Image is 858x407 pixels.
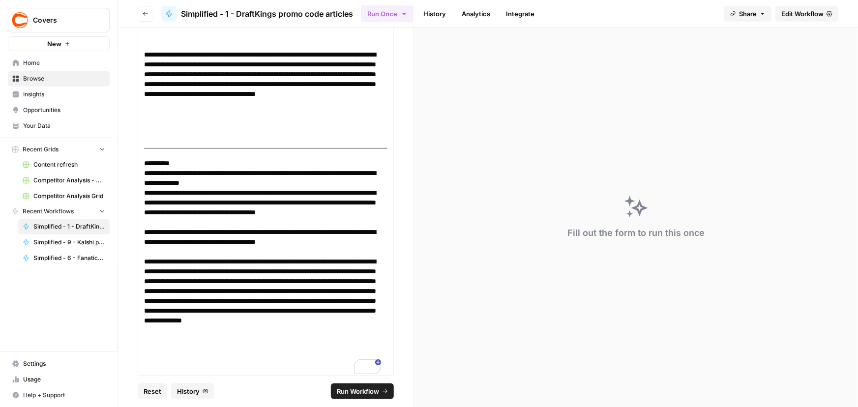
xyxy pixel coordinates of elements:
[23,359,105,368] span: Settings
[8,87,110,102] a: Insights
[775,6,838,22] a: Edit Workflow
[500,6,540,22] a: Integrate
[337,386,379,396] span: Run Workflow
[171,383,214,399] button: History
[739,9,757,19] span: Share
[8,142,110,157] button: Recent Grids
[8,372,110,387] a: Usage
[23,74,105,83] span: Browse
[23,145,59,154] span: Recent Grids
[23,58,105,67] span: Home
[47,39,61,49] span: New
[144,386,161,396] span: Reset
[138,383,167,399] button: Reset
[8,36,110,51] button: New
[33,160,105,169] span: Content refresh
[33,238,105,247] span: Simplified - 9 - Kalshi promo code articles
[8,102,110,118] a: Opportunities
[456,6,496,22] a: Analytics
[18,188,110,204] a: Competitor Analysis Grid
[8,356,110,372] a: Settings
[18,173,110,188] a: Competitor Analysis - URL Specific Grid
[181,8,353,20] span: Simplified - 1 - DraftKings promo code articles
[724,6,771,22] button: Share
[33,15,92,25] span: Covers
[8,8,110,32] button: Workspace: Covers
[331,383,394,399] button: Run Workflow
[8,387,110,403] button: Help + Support
[18,157,110,173] a: Content refresh
[161,6,353,22] a: Simplified - 1 - DraftKings promo code articles
[8,71,110,87] a: Browse
[8,118,110,134] a: Your Data
[177,386,200,396] span: History
[18,234,110,250] a: Simplified - 9 - Kalshi promo code articles
[33,222,105,231] span: Simplified - 1 - DraftKings promo code articles
[23,375,105,384] span: Usage
[23,391,105,400] span: Help + Support
[8,55,110,71] a: Home
[361,5,414,22] button: Run Once
[8,204,110,219] button: Recent Workflows
[18,219,110,234] a: Simplified - 1 - DraftKings promo code articles
[23,121,105,130] span: Your Data
[33,192,105,201] span: Competitor Analysis Grid
[567,226,705,240] div: Fill out the form to run this once
[23,90,105,99] span: Insights
[33,176,105,185] span: Competitor Analysis - URL Specific Grid
[23,106,105,115] span: Opportunities
[18,250,110,266] a: Simplified - 6 - Fanatics Sportsbook promo articles
[781,9,824,19] span: Edit Workflow
[417,6,452,22] a: History
[11,11,29,29] img: Covers Logo
[23,207,74,216] span: Recent Workflows
[33,254,105,262] span: Simplified - 6 - Fanatics Sportsbook promo articles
